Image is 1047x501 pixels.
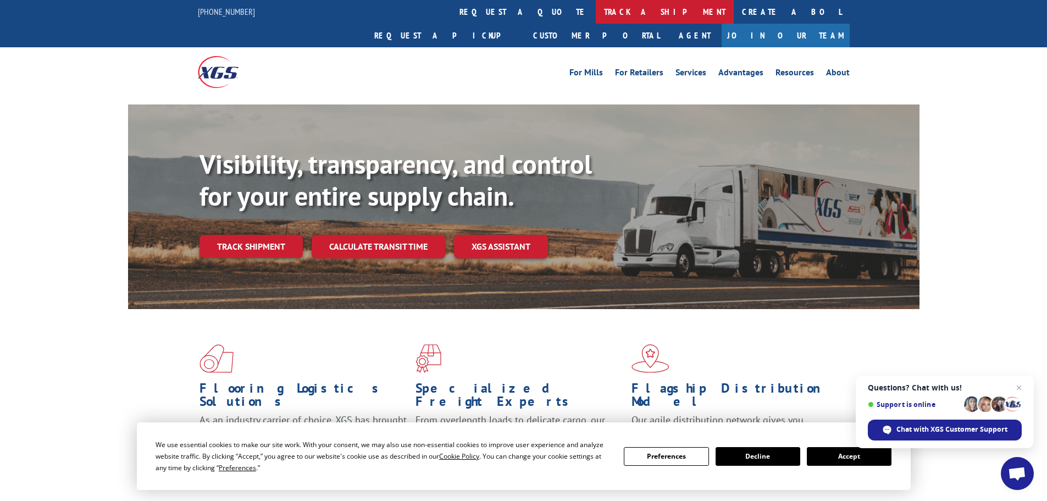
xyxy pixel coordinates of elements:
img: xgs-icon-total-supply-chain-intelligence-red [200,344,234,373]
a: For Retailers [615,68,663,80]
a: Services [675,68,706,80]
span: As an industry carrier of choice, XGS has brought innovation and dedication to flooring logistics... [200,414,407,453]
b: Visibility, transparency, and control for your entire supply chain. [200,147,592,213]
a: Agent [668,24,722,47]
a: Join Our Team [722,24,850,47]
span: Close chat [1012,381,1026,394]
a: Request a pickup [366,24,525,47]
a: About [826,68,850,80]
a: Track shipment [200,235,303,258]
span: Support is online [868,400,960,409]
p: From overlength loads to delicate cargo, our experienced staff knows the best way to move your fr... [416,414,623,463]
div: Open chat [1001,457,1034,490]
div: Chat with XGS Customer Support [868,420,1022,441]
span: Questions? Chat with us! [868,383,1022,392]
a: Calculate transit time [312,235,445,258]
img: xgs-icon-focused-on-flooring-red [416,344,441,373]
h1: Specialized Freight Experts [416,382,623,414]
span: Our agile distribution network gives you nationwide inventory management on demand. [631,414,834,439]
span: Cookie Policy [439,452,479,461]
span: Preferences [219,463,256,472]
button: Preferences [624,447,708,466]
a: For Mills [569,68,603,80]
button: Accept [807,447,891,466]
a: [PHONE_NUMBER] [198,6,255,17]
h1: Flagship Distribution Model [631,382,839,414]
span: Chat with XGS Customer Support [896,425,1007,434]
a: Resources [775,68,814,80]
div: We use essential cookies to make our site work. With your consent, we may also use non-essential ... [156,439,611,474]
a: XGS ASSISTANT [454,235,548,258]
a: Customer Portal [525,24,668,47]
img: xgs-icon-flagship-distribution-model-red [631,344,669,373]
div: Cookie Consent Prompt [137,422,911,490]
a: Advantages [718,68,763,80]
button: Decline [716,447,800,466]
h1: Flooring Logistics Solutions [200,382,407,414]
